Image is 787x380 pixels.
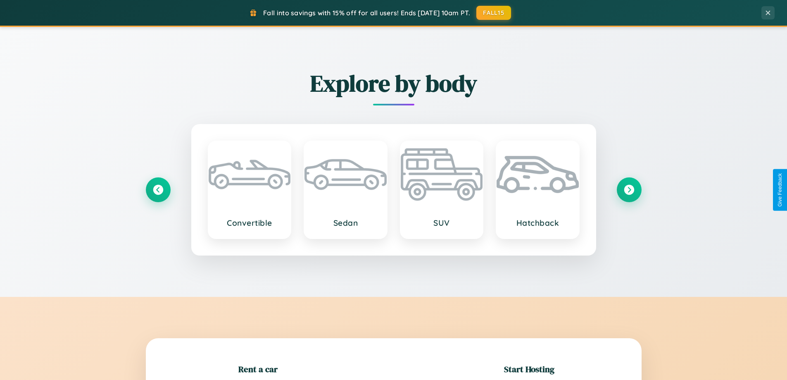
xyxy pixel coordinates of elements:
[238,363,278,375] h2: Rent a car
[476,6,511,20] button: FALL15
[777,173,783,207] div: Give Feedback
[504,363,554,375] h2: Start Hosting
[409,218,475,228] h3: SUV
[146,67,642,99] h2: Explore by body
[217,218,283,228] h3: Convertible
[505,218,571,228] h3: Hatchback
[263,9,470,17] span: Fall into savings with 15% off for all users! Ends [DATE] 10am PT.
[313,218,378,228] h3: Sedan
